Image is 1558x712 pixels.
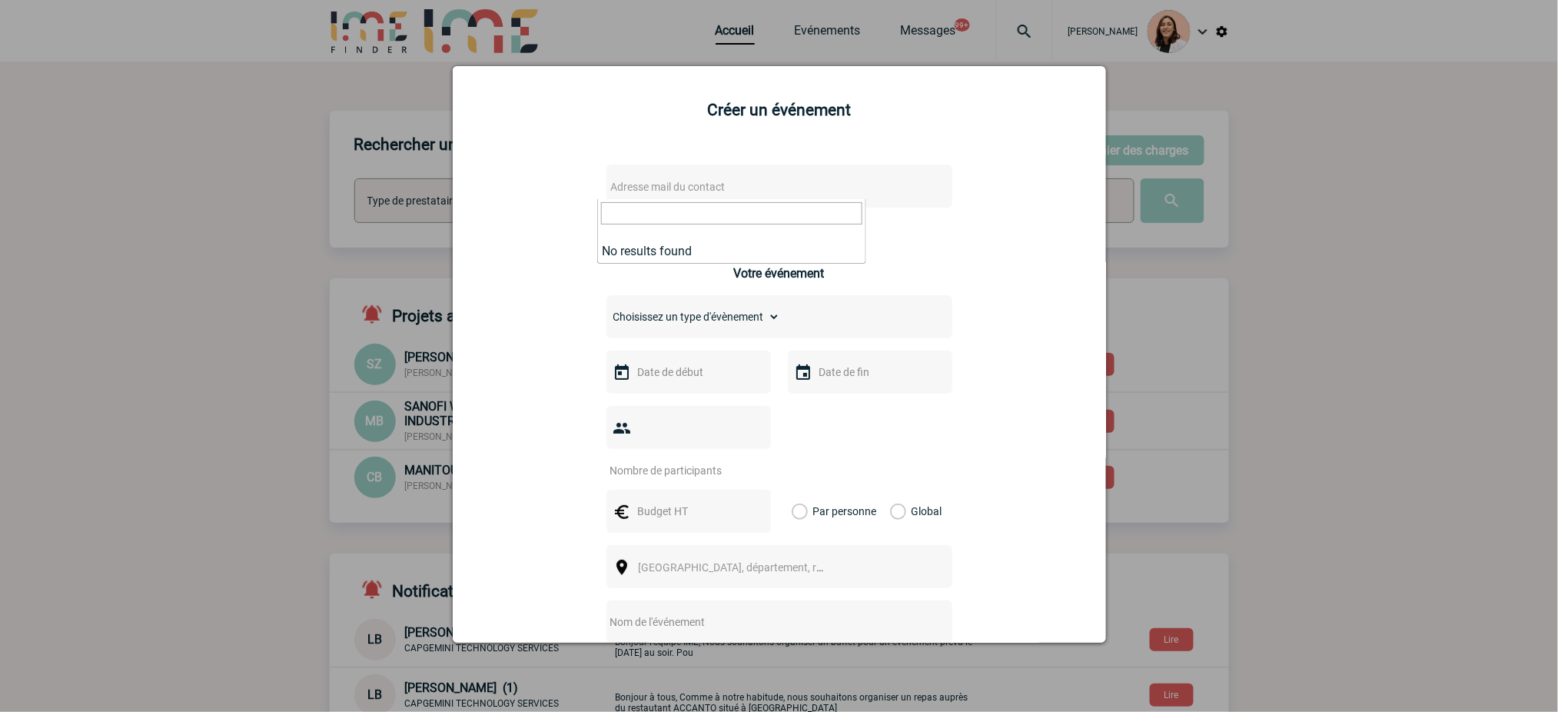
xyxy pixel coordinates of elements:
[611,181,726,193] span: Adresse mail du contact
[606,461,751,481] input: Nombre de participants
[816,362,922,382] input: Date de fin
[734,266,825,281] h3: Votre événement
[472,101,1087,119] h2: Créer un événement
[606,612,912,632] input: Nom de l'événement
[639,561,852,574] span: [GEOGRAPHIC_DATA], département, région...
[598,239,865,263] li: No results found
[890,490,900,533] label: Global
[634,501,740,521] input: Budget HT
[792,490,809,533] label: Par personne
[634,362,740,382] input: Date de début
